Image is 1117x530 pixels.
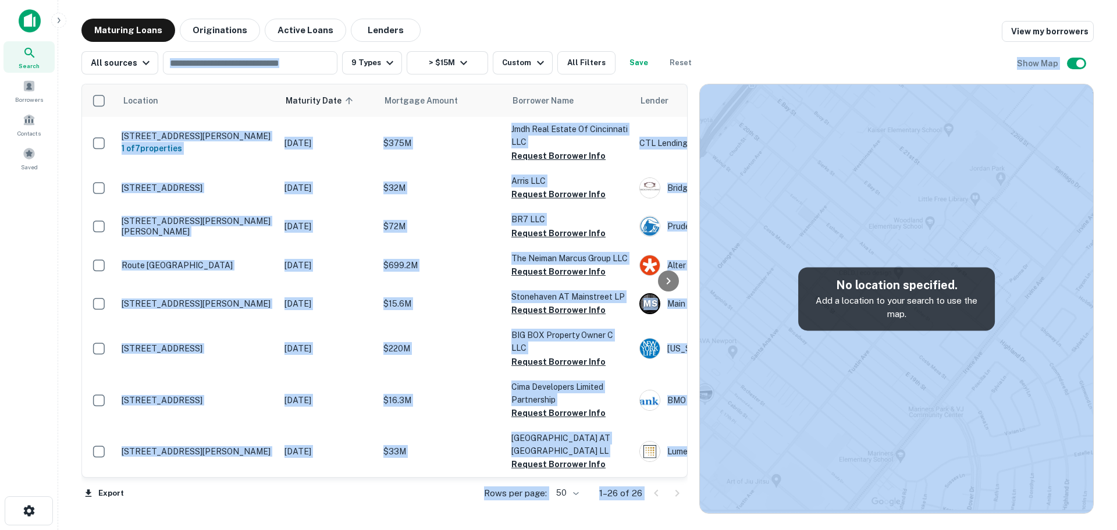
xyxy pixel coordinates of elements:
[513,94,574,108] span: Borrower Name
[634,84,820,117] th: Lender
[502,56,547,70] div: Custom
[639,177,814,198] div: Bridgewater Bank
[511,329,628,354] p: BIG BOX Property Owner C LLC
[81,19,175,42] button: Maturing Loans
[81,51,158,74] button: All sources
[122,183,273,193] p: [STREET_ADDRESS]
[807,294,986,321] p: Add a location to your search to use the map.
[284,182,372,194] p: [DATE]
[284,220,372,233] p: [DATE]
[286,94,357,108] span: Maturity Date
[639,216,814,237] div: Prudential Financial
[511,406,606,420] button: Request Borrower Info
[620,51,657,74] button: Save your search to get updates of matches that match your search criteria.
[639,137,814,150] p: CTL Lending Group LLC
[383,220,500,233] p: $72M
[639,255,814,276] div: Alter Domus
[511,149,606,163] button: Request Borrower Info
[493,51,552,74] button: Custom
[15,95,43,104] span: Borrowers
[342,51,402,74] button: 9 Types
[383,259,500,272] p: $699.2M
[383,182,500,194] p: $32M
[21,162,38,172] span: Saved
[284,259,372,272] p: [DATE]
[511,226,606,240] button: Request Borrower Info
[511,290,628,303] p: Stonehaven AT Mainstreet LP
[17,129,41,138] span: Contacts
[639,441,814,462] div: Lument
[3,109,55,140] a: Contacts
[284,137,372,150] p: [DATE]
[511,432,628,457] p: [GEOGRAPHIC_DATA] AT [GEOGRAPHIC_DATA] LL
[284,445,372,458] p: [DATE]
[383,445,500,458] p: $33M
[351,19,421,42] button: Lenders
[506,84,634,117] th: Borrower Name
[641,94,668,108] span: Lender
[116,84,279,117] th: Location
[122,216,273,237] p: [STREET_ADDRESS][PERSON_NAME][PERSON_NAME]
[180,19,260,42] button: Originations
[383,297,500,310] p: $15.6M
[511,355,606,369] button: Request Borrower Info
[484,486,547,500] p: Rows per page:
[81,485,127,502] button: Export
[511,175,628,187] p: Arris LLC
[378,84,506,117] th: Mortgage Amount
[557,51,616,74] button: All Filters
[91,56,153,70] div: All sources
[511,303,606,317] button: Request Borrower Info
[643,298,657,310] p: M S
[265,19,346,42] button: Active Loans
[1002,21,1094,42] a: View my borrowers
[511,213,628,226] p: BR7 LLC
[807,276,986,294] h5: No location specified.
[383,137,500,150] p: $375M
[640,216,660,236] img: picture
[3,41,55,73] a: Search
[639,293,814,314] div: Main Street Landing LLC
[511,123,628,148] p: Jmdh Real Estate Of Cincinnati LLC
[700,84,1093,513] img: map-placeholder.webp
[552,485,581,501] div: 50
[640,178,660,198] img: picture
[122,131,273,141] p: [STREET_ADDRESS][PERSON_NAME]
[1017,57,1060,70] h6: Show Map
[19,9,41,33] img: capitalize-icon.png
[3,143,55,174] a: Saved
[123,94,158,108] span: Location
[511,252,628,265] p: The Neiman Marcus Group LLC
[383,342,500,355] p: $220M
[122,260,273,271] p: Route [GEOGRAPHIC_DATA]
[639,338,814,359] div: [US_STATE] Life Insurance Company
[19,61,40,70] span: Search
[122,395,273,405] p: [STREET_ADDRESS]
[599,486,642,500] p: 1–26 of 26
[640,390,660,410] img: picture
[511,380,628,406] p: Cima Developers Limited Partnership
[407,51,488,74] button: > $15M
[385,94,473,108] span: Mortgage Amount
[122,298,273,309] p: [STREET_ADDRESS][PERSON_NAME]
[640,255,660,275] img: picture
[511,265,606,279] button: Request Borrower Info
[640,442,660,461] img: picture
[3,75,55,106] a: Borrowers
[1059,437,1117,493] iframe: Chat Widget
[662,51,699,74] button: Reset
[511,187,606,201] button: Request Borrower Info
[122,343,273,354] p: [STREET_ADDRESS]
[639,390,814,411] div: BMO Bank National Association
[284,342,372,355] p: [DATE]
[640,339,660,358] img: picture
[284,394,372,407] p: [DATE]
[122,446,273,457] p: [STREET_ADDRESS][PERSON_NAME]
[122,142,273,155] h6: 1 of 7 properties
[279,84,378,117] th: Maturity Date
